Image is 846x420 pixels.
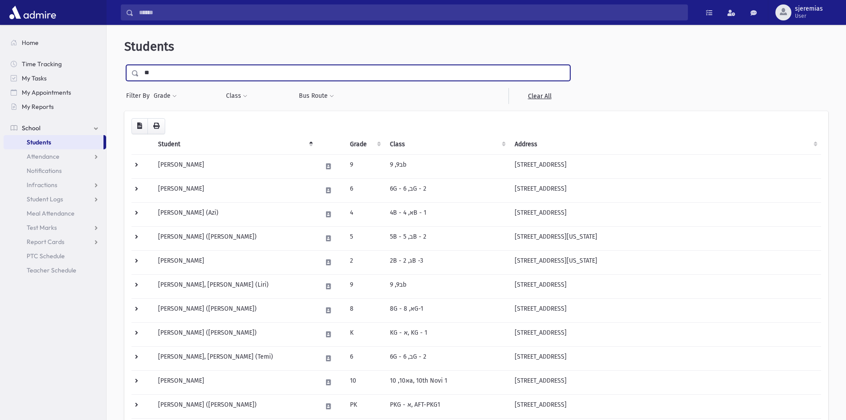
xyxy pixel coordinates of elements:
[4,121,106,135] a: School
[4,100,106,114] a: My Reports
[124,39,174,54] span: Students
[345,134,385,155] th: Grade: activate to sort column ascending
[345,394,385,418] td: PK
[4,85,106,100] a: My Appointments
[22,88,71,96] span: My Appointments
[385,178,509,202] td: 6G - ב, 6G - 2
[385,346,509,370] td: 6G - ב, 6G - 2
[4,178,106,192] a: Infractions
[22,74,47,82] span: My Tasks
[27,181,57,189] span: Infractions
[153,322,317,346] td: [PERSON_NAME] ([PERSON_NAME])
[4,235,106,249] a: Report Cards
[385,154,509,178] td: ב9, 9b
[153,250,317,274] td: [PERSON_NAME]
[226,88,248,104] button: Class
[126,91,153,100] span: Filter By
[4,57,106,71] a: Time Tracking
[509,322,821,346] td: [STREET_ADDRESS]
[22,60,62,68] span: Time Tracking
[345,274,385,298] td: 9
[509,370,821,394] td: [STREET_ADDRESS]
[385,226,509,250] td: 5B - ב, 5B - 2
[153,202,317,226] td: [PERSON_NAME] (Azi)
[509,154,821,178] td: [STREET_ADDRESS]
[153,154,317,178] td: [PERSON_NAME]
[153,274,317,298] td: [PERSON_NAME], [PERSON_NAME] (Liri)
[509,134,821,155] th: Address: activate to sort column ascending
[4,135,103,149] a: Students
[509,250,821,274] td: [STREET_ADDRESS][US_STATE]
[385,274,509,298] td: ב9, 9b
[27,209,75,217] span: Meal Attendance
[508,88,570,104] a: Clear All
[7,4,58,21] img: AdmirePro
[509,274,821,298] td: [STREET_ADDRESS]
[27,167,62,175] span: Notifications
[345,202,385,226] td: 4
[345,250,385,274] td: 2
[147,118,165,134] button: Print
[153,88,177,104] button: Grade
[298,88,334,104] button: Bus Route
[509,226,821,250] td: [STREET_ADDRESS][US_STATE]
[385,298,509,322] td: 8G - א, 8G-1
[795,12,823,20] span: User
[385,322,509,346] td: KG - א, KG - 1
[4,36,106,50] a: Home
[22,124,40,132] span: School
[4,164,106,178] a: Notifications
[509,202,821,226] td: [STREET_ADDRESS]
[345,154,385,178] td: 9
[153,178,317,202] td: [PERSON_NAME]
[345,346,385,370] td: 6
[153,370,317,394] td: [PERSON_NAME]
[4,71,106,85] a: My Tasks
[27,266,76,274] span: Teacher Schedule
[385,134,509,155] th: Class: activate to sort column ascending
[345,322,385,346] td: K
[27,224,57,232] span: Test Marks
[4,149,106,164] a: Attendance
[27,138,51,146] span: Students
[509,178,821,202] td: [STREET_ADDRESS]
[4,192,106,206] a: Student Logs
[4,220,106,235] a: Test Marks
[345,226,385,250] td: 5
[153,346,317,370] td: [PERSON_NAME], [PERSON_NAME] (Temi)
[4,263,106,277] a: Teacher Schedule
[345,178,385,202] td: 6
[385,394,509,418] td: PKG - א, AFT-PKG1
[385,250,509,274] td: 2B - ג, 2B -3
[509,298,821,322] td: [STREET_ADDRESS]
[345,370,385,394] td: 10
[345,298,385,322] td: 8
[4,206,106,220] a: Meal Attendance
[509,394,821,418] td: [STREET_ADDRESS]
[27,195,63,203] span: Student Logs
[153,298,317,322] td: [PERSON_NAME] ([PERSON_NAME])
[131,118,148,134] button: CSV
[4,249,106,263] a: PTC Schedule
[153,394,317,418] td: [PERSON_NAME] ([PERSON_NAME])
[153,226,317,250] td: [PERSON_NAME] ([PERSON_NAME])
[134,4,687,20] input: Search
[27,252,65,260] span: PTC Schedule
[509,346,821,370] td: [STREET_ADDRESS]
[22,39,39,47] span: Home
[795,5,823,12] span: sjeremias
[385,202,509,226] td: 4B - א, 4B - 1
[22,103,54,111] span: My Reports
[153,134,317,155] th: Student: activate to sort column descending
[27,238,64,246] span: Report Cards
[385,370,509,394] td: א10, 10a, 10th Novi 1
[27,152,60,160] span: Attendance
